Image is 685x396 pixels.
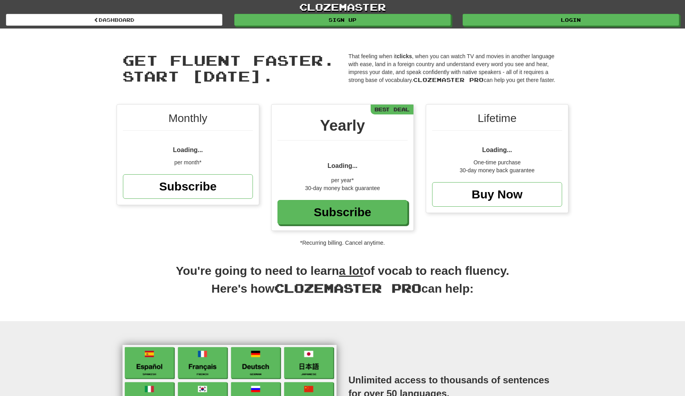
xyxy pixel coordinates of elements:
a: Subscribe [277,200,408,225]
div: Yearly [277,114,408,141]
h2: You're going to need to learn of vocab to reach fluency. Here's how can help: [117,263,568,305]
a: Dashboard [6,14,222,26]
div: per month* [123,158,253,166]
div: Monthly [123,110,253,131]
span: Clozemaster Pro [274,281,421,295]
span: Get fluent faster. Start [DATE]. [122,51,335,84]
a: Buy Now [432,182,562,207]
u: a lot [339,264,364,277]
a: Login [463,14,679,26]
div: 30-day money back guarantee [277,184,408,192]
div: Best Deal [371,105,413,114]
div: 30-day money back guarantee [432,166,562,174]
span: Loading... [327,162,358,169]
div: Lifetime [432,110,562,131]
span: Clozemaster Pro [413,76,484,83]
div: per year* [277,176,408,184]
p: That feeling when it , when you can watch TV and movies in another language with ease, land in a ... [348,52,563,84]
strong: clicks [396,53,412,59]
a: Sign up [234,14,451,26]
div: One-time purchase [432,158,562,166]
span: Loading... [173,147,203,153]
a: Subscribe [123,174,253,199]
span: Loading... [482,147,512,153]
